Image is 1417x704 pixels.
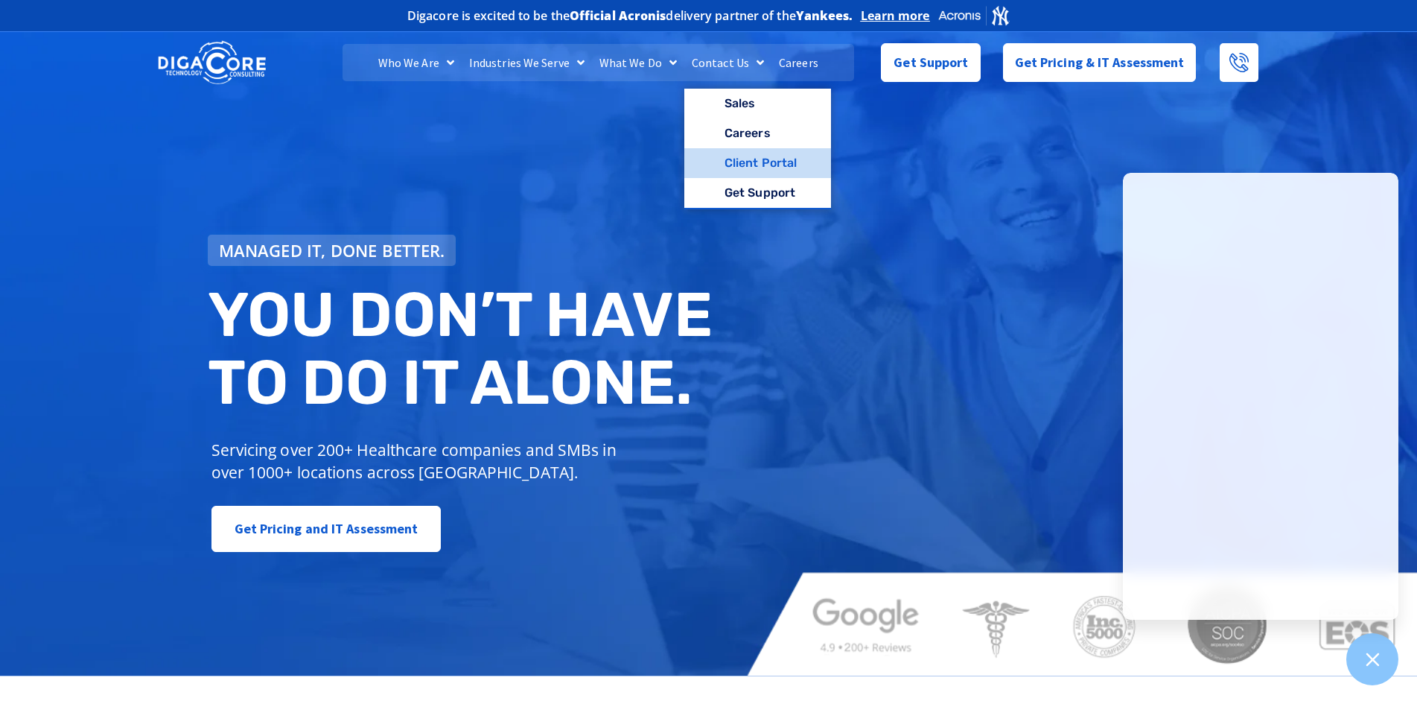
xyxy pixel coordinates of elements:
a: Careers [684,118,831,148]
b: Yankees. [796,7,853,24]
a: Learn more [861,8,930,23]
a: Get Pricing and IT Assessment [211,506,442,552]
a: What We Do [592,44,684,81]
iframe: Chatgenie Messenger [1123,173,1398,620]
a: Get Pricing & IT Assessment [1003,43,1197,82]
a: Get Support [881,43,980,82]
span: Get Support [894,48,968,77]
ul: Contact Us [684,89,831,209]
a: Sales [684,89,831,118]
a: Client Portal [684,148,831,178]
span: Managed IT, done better. [219,242,445,259]
a: Get Support [684,178,831,208]
a: Who We Are [371,44,462,81]
b: Official Acronis [570,7,666,24]
span: Get Pricing and IT Assessment [235,514,418,544]
a: Careers [771,44,826,81]
img: DigaCore Technology Consulting [158,39,266,86]
a: Industries We Serve [462,44,592,81]
a: Contact Us [684,44,771,81]
span: Get Pricing & IT Assessment [1015,48,1185,77]
nav: Menu [343,44,853,81]
a: Managed IT, done better. [208,235,456,266]
h2: Digacore is excited to be the delivery partner of the [407,10,853,22]
img: Acronis [937,4,1010,26]
p: Servicing over 200+ Healthcare companies and SMBs in over 1000+ locations across [GEOGRAPHIC_DATA]. [211,439,628,483]
h2: You don’t have to do IT alone. [208,281,720,417]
